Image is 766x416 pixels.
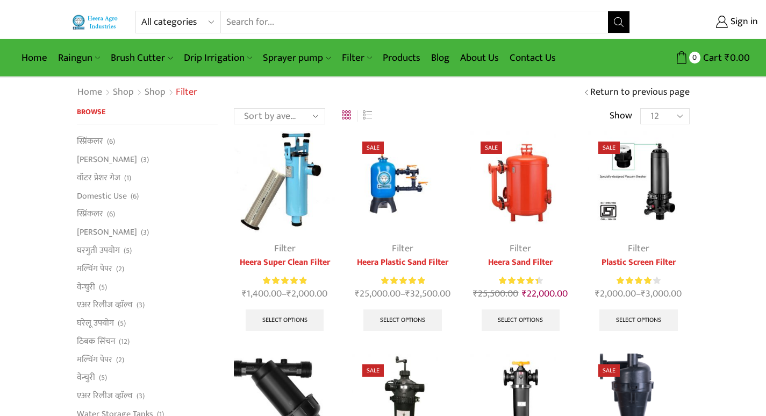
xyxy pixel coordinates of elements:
[257,45,336,70] a: Sprayer pump
[598,364,620,377] span: Sale
[426,45,455,70] a: Blog
[499,275,538,286] span: Rated out of 5
[628,241,649,257] a: Filter
[617,275,652,286] span: Rated out of 5
[725,50,730,66] span: ₹
[608,11,629,33] button: Search button
[118,318,126,329] span: (5)
[337,45,377,70] a: Filter
[99,372,107,383] span: (5)
[405,286,410,302] span: ₹
[473,286,478,302] span: ₹
[610,109,632,123] span: Show
[119,336,130,347] span: (12)
[381,275,425,286] span: Rated out of 5
[176,87,197,98] h1: Filter
[363,309,442,331] a: Select options for “Heera Plastic Sand Filter”
[77,105,105,118] span: Browse
[234,108,325,124] select: Shop order
[287,286,291,302] span: ₹
[116,355,124,365] span: (2)
[112,86,134,100] a: Shop
[405,286,450,302] bdi: 32,500.00
[77,168,120,187] a: वॉटर प्रेशर गेज
[510,241,531,257] a: Filter
[590,86,690,100] a: Return to previous page
[588,287,689,301] span: –
[392,241,413,257] a: Filter
[141,227,149,238] span: (3)
[455,45,504,70] a: About Us
[53,45,105,70] a: Raingun
[77,278,95,296] a: वेन्चुरी
[77,205,103,223] a: स्प्रिंकलर
[362,364,384,377] span: Sale
[116,264,124,274] span: (2)
[137,300,145,311] span: (3)
[107,136,115,147] span: (6)
[274,241,296,257] a: Filter
[588,256,689,269] a: Plastic Screen Filter
[352,287,453,301] span: –
[588,131,689,232] img: Plastic Screen Filter
[595,286,636,302] bdi: 2,000.00
[178,45,257,70] a: Drip Irrigation
[522,286,527,302] span: ₹
[77,314,114,333] a: घरेलू उपयोग
[377,45,426,70] a: Products
[522,286,568,302] bdi: 22,000.00
[242,286,247,302] span: ₹
[641,286,682,302] bdi: 3,000.00
[725,50,750,66] bdi: 0.00
[124,173,131,184] span: (1)
[499,275,542,286] div: Rated 4.50 out of 5
[470,131,571,232] img: Heera Sand Filter
[470,256,571,269] a: Heera Sand Filter
[107,209,115,220] span: (6)
[481,142,502,154] span: Sale
[77,86,197,100] nav: Breadcrumb
[16,45,53,70] a: Home
[473,286,518,302] bdi: 25,500.00
[131,191,139,202] span: (6)
[641,286,646,302] span: ₹
[689,52,700,63] span: 0
[221,11,608,33] input: Search for...
[77,296,133,314] a: एअर रिलीज व्हाॅल्व
[728,15,758,29] span: Sign in
[77,387,133,405] a: एअर रिलीज व्हाॅल्व
[234,131,335,232] img: Heera-super-clean-filter
[141,154,149,165] span: (3)
[77,241,120,259] a: घरगुती उपयोग
[598,142,620,154] span: Sale
[144,86,166,100] a: Shop
[646,12,758,32] a: Sign in
[234,256,335,269] a: Heera Super Clean Filter
[595,286,600,302] span: ₹
[355,286,360,302] span: ₹
[381,275,425,286] div: Rated 5.00 out of 5
[77,223,137,242] a: [PERSON_NAME]
[263,275,306,286] div: Rated 5.00 out of 5
[355,286,400,302] bdi: 25,000.00
[504,45,561,70] a: Contact Us
[77,369,95,387] a: वेन्चुरी
[263,275,306,286] span: Rated out of 5
[287,286,327,302] bdi: 2,000.00
[77,187,127,205] a: Domestic Use
[99,282,107,293] span: (5)
[124,245,132,256] span: (5)
[234,287,335,301] span: –
[700,51,722,65] span: Cart
[77,332,115,350] a: ठिबक सिंचन
[641,48,750,68] a: 0 Cart ₹0.00
[105,45,178,70] a: Brush Cutter
[352,131,453,232] img: Heera Plastic Sand Filter
[352,256,453,269] a: Heera Plastic Sand Filter
[77,151,137,169] a: [PERSON_NAME]
[362,142,384,154] span: Sale
[246,309,324,331] a: Select options for “Heera Super Clean Filter”
[137,391,145,401] span: (3)
[482,309,560,331] a: Select options for “Heera Sand Filter”
[617,275,660,286] div: Rated 4.00 out of 5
